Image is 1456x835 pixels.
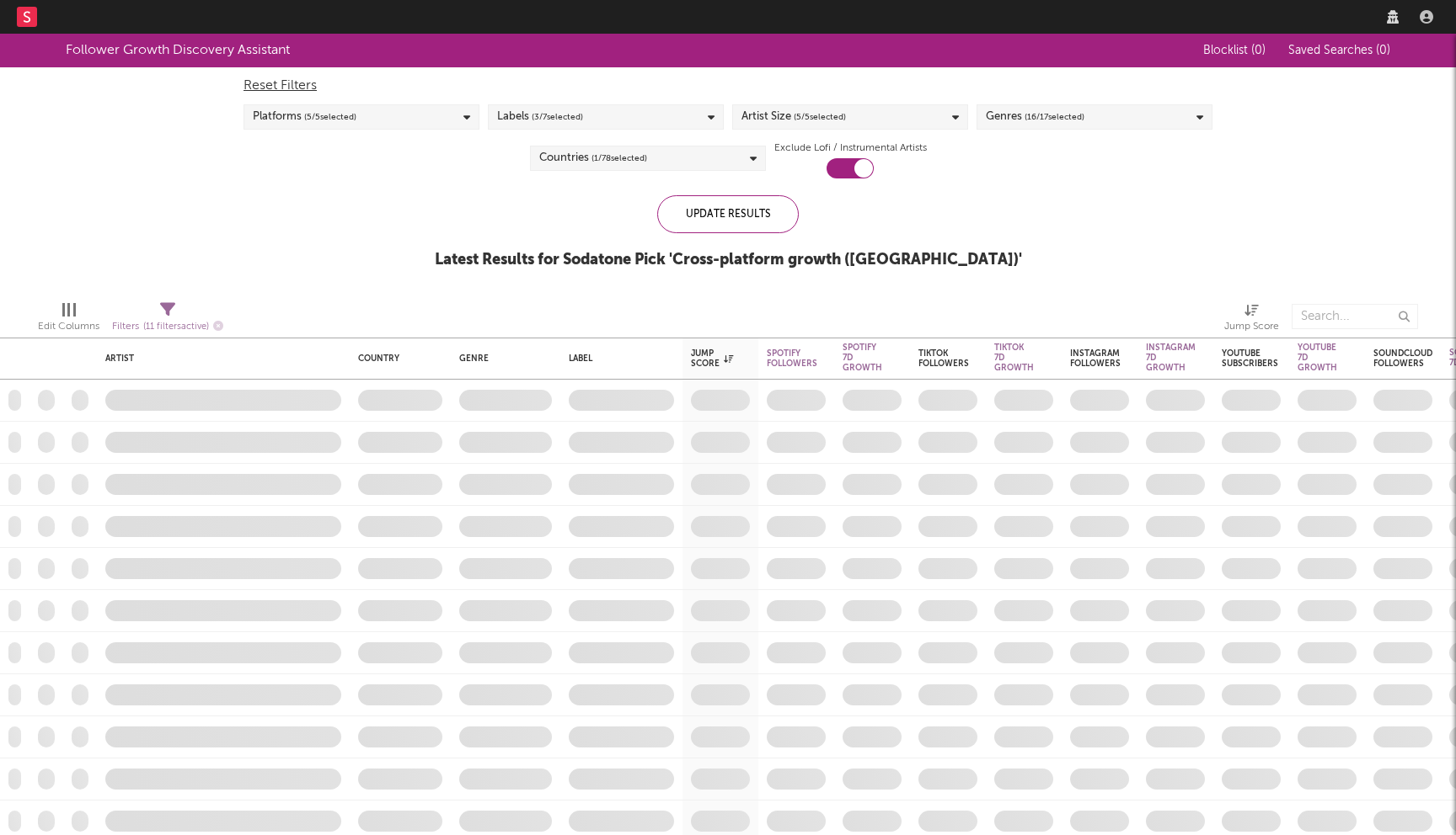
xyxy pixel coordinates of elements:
div: Label [569,354,666,364]
div: Labels [497,107,583,127]
div: Spotify Followers [767,348,817,369]
span: ( 11 filters active) [143,322,209,332]
div: Tiktok 7D Growth [994,343,1034,373]
div: Instagram Followers [1070,348,1121,369]
span: ( 5 / 5 selected) [794,107,846,127]
label: Exclude Lofi / Instrumental Artists [774,138,927,158]
div: YouTube 7D Growth [1298,343,1337,373]
div: Filters [112,316,223,338]
div: Follower Growth Discovery Assistant [66,40,290,61]
div: Countries [539,148,647,168]
div: Jump Score [691,348,733,369]
span: ( 5 / 5 selected) [304,107,356,127]
div: Artist Size [741,107,846,127]
span: ( 0 ) [1376,45,1390,56]
div: Country [358,354,434,364]
div: Artist [105,354,333,364]
div: Filters(11 filters active) [112,295,223,344]
div: Jump Score [1224,295,1279,344]
div: Tiktok Followers [918,348,969,369]
div: Edit Columns [38,295,99,344]
span: Saved Searches [1288,45,1390,56]
div: Instagram 7D Growth [1146,343,1196,373]
span: ( 1 / 78 selected) [591,148,647,168]
div: Genre [459,354,543,364]
button: Saved Searches (0) [1283,44,1390,57]
span: ( 0 ) [1251,45,1266,56]
div: YouTube Subscribers [1222,348,1278,369]
div: Reset Filters [244,76,1212,96]
div: Genres [986,107,1084,127]
input: Search... [1292,304,1418,329]
div: Spotify 7D Growth [843,343,882,373]
span: ( 3 / 7 selected) [532,107,583,127]
div: Platforms [253,107,356,127]
div: Latest Results for Sodatone Pick ' Cross-platform growth ([GEOGRAPHIC_DATA]) ' [435,250,1022,270]
div: Update Results [657,195,799,233]
div: Edit Columns [38,316,99,337]
span: ( 16 / 17 selected) [1025,107,1084,127]
div: Jump Score [1224,316,1279,337]
span: Blocklist [1203,45,1266,56]
div: Soundcloud Followers [1373,348,1432,369]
